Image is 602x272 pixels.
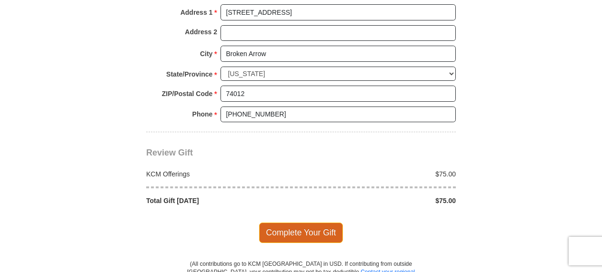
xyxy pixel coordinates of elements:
strong: ZIP/Postal Code [162,87,213,100]
div: $75.00 [301,169,461,179]
strong: Phone [192,107,213,121]
div: Total Gift [DATE] [141,196,301,205]
div: $75.00 [301,196,461,205]
div: KCM Offerings [141,169,301,179]
strong: Address 1 [181,6,213,19]
strong: State/Province [166,68,212,81]
strong: City [200,47,212,60]
span: Complete Your Gift [259,223,343,243]
span: Review Gift [146,148,193,157]
strong: Address 2 [185,25,217,39]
